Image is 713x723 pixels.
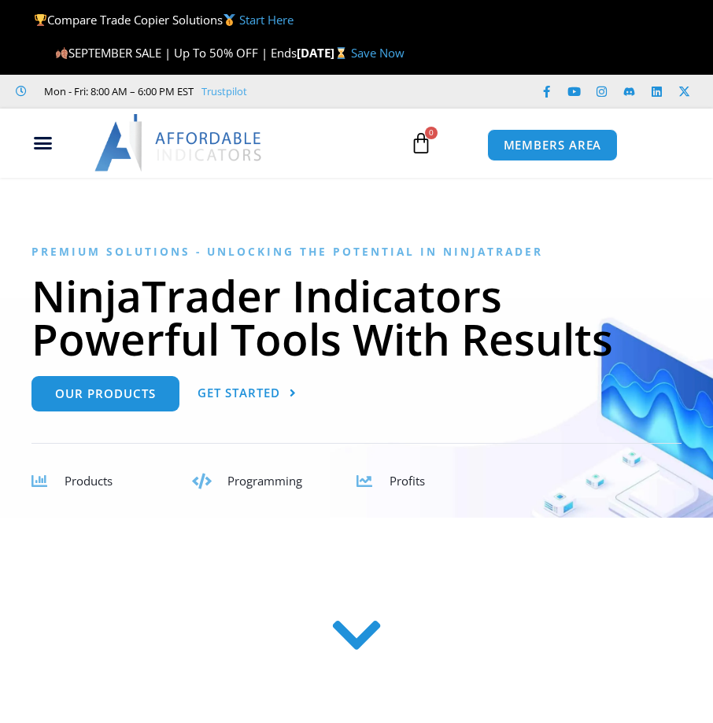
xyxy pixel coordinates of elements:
[297,45,351,61] strong: [DATE]
[487,129,619,161] a: MEMBERS AREA
[35,14,46,26] img: 🏆
[8,128,79,158] div: Menu Toggle
[335,47,347,59] img: ⌛
[425,127,438,139] span: 0
[198,387,280,399] span: Get Started
[31,274,682,360] h1: NinjaTrader Indicators Powerful Tools With Results
[40,82,194,101] span: Mon - Fri: 8:00 AM – 6:00 PM EST
[198,376,297,411] a: Get Started
[504,139,602,151] span: MEMBERS AREA
[94,114,264,171] img: LogoAI | Affordable Indicators – NinjaTrader
[55,388,156,400] span: Our Products
[201,82,247,101] a: Trustpilot
[31,245,682,258] h6: Premium Solutions - Unlocking the Potential in NinjaTrader
[224,14,235,26] img: 🥇
[351,45,405,61] a: Save Now
[55,45,297,61] span: SEPTEMBER SALE | Up To 50% OFF | Ends
[227,473,302,489] span: Programming
[386,120,456,166] a: 0
[65,473,113,489] span: Products
[31,376,179,411] a: Our Products
[239,12,294,28] a: Start Here
[34,12,294,28] span: Compare Trade Copier Solutions
[390,473,425,489] span: Profits
[56,47,68,59] img: 🍂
